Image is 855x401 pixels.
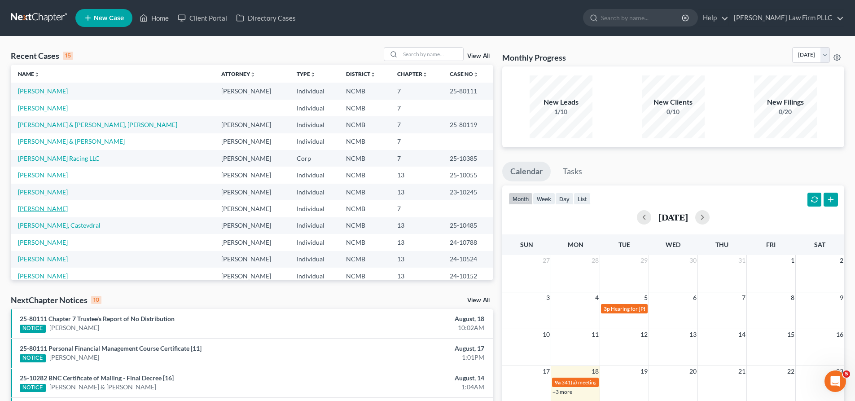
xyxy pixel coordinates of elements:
a: 25-10282 BNC Certificate of Mailing - Final Decree [16] [20,374,174,382]
td: NCMB [339,234,390,251]
span: 6 [692,292,697,303]
span: 4 [594,292,600,303]
div: Recent Cases [11,50,73,61]
span: 341(a) meeting for [561,379,605,386]
a: [PERSON_NAME] [18,188,68,196]
a: [PERSON_NAME] [18,87,68,95]
td: [PERSON_NAME] [214,133,289,150]
td: Individual [289,234,339,251]
td: [PERSON_NAME] [214,234,289,251]
td: 13 [390,251,443,268]
span: 21 [737,366,746,377]
a: [PERSON_NAME] Law Firm PLLC [729,10,844,26]
a: 25-80111 Chapter 7 Trustee's Report of No Distribution [20,315,175,322]
iframe: Intercom live chat [824,370,846,392]
div: New Leads [530,97,592,107]
div: New Clients [642,97,705,107]
td: 25-80111 [443,83,493,99]
span: 5 [843,370,850,378]
a: Nameunfold_more [18,71,39,77]
td: NCMB [339,133,390,150]
a: [PERSON_NAME] [18,171,68,179]
td: 7 [390,150,443,167]
td: Individual [289,217,339,234]
a: [PERSON_NAME] & [PERSON_NAME] [18,137,125,145]
div: 10:02AM [335,323,484,332]
span: 2 [839,255,844,266]
td: 24-10152 [443,268,493,284]
td: NCMB [339,217,390,234]
a: [PERSON_NAME] & [PERSON_NAME], [PERSON_NAME] [18,121,177,128]
button: week [533,193,555,205]
span: 10 [542,329,551,340]
a: Chapterunfold_more [397,71,428,77]
a: [PERSON_NAME] [18,205,68,212]
td: 7 [390,133,443,150]
span: 9 [839,292,844,303]
td: [PERSON_NAME] [214,217,289,234]
td: NCMB [339,268,390,284]
div: 1:01PM [335,353,484,362]
div: August, 14 [335,374,484,383]
span: 3p [604,305,610,312]
td: 25-10385 [443,150,493,167]
td: 24-10788 [443,234,493,251]
a: [PERSON_NAME] [18,104,68,112]
div: New Filings [754,97,817,107]
span: Sun [520,241,533,248]
span: 27 [542,255,551,266]
td: 25-10485 [443,217,493,234]
span: 11 [591,329,600,340]
span: 3 [545,292,551,303]
td: 24-10524 [443,251,493,268]
h2: [DATE] [658,212,688,222]
span: 29 [640,255,649,266]
span: 31 [737,255,746,266]
td: 7 [390,100,443,116]
div: NextChapter Notices [11,295,101,305]
i: unfold_more [473,72,478,77]
span: 1 [790,255,795,266]
a: [PERSON_NAME] [18,238,68,246]
a: [PERSON_NAME] Racing LLC [18,154,100,162]
span: 19 [640,366,649,377]
div: 1/10 [530,107,592,116]
td: [PERSON_NAME] [214,150,289,167]
td: 13 [390,217,443,234]
i: unfold_more [34,72,39,77]
span: 15 [786,329,795,340]
i: unfold_more [422,72,428,77]
button: month [509,193,533,205]
div: 10 [91,296,101,304]
div: 1:04AM [335,383,484,392]
td: Individual [289,200,339,217]
td: Individual [289,83,339,99]
td: [PERSON_NAME] [214,184,289,200]
td: 13 [390,234,443,251]
div: NOTICE [20,325,46,333]
span: Hearing for [PERSON_NAME] [611,305,681,312]
td: 13 [390,268,443,284]
td: [PERSON_NAME] [214,116,289,133]
a: Tasks [555,162,590,181]
td: Individual [289,251,339,268]
td: [PERSON_NAME] [214,83,289,99]
td: 13 [390,167,443,183]
span: Thu [715,241,728,248]
td: 7 [390,116,443,133]
span: 30 [688,255,697,266]
span: 18 [591,366,600,377]
a: View All [467,53,490,59]
span: Mon [568,241,583,248]
i: unfold_more [310,72,316,77]
div: August, 17 [335,344,484,353]
td: Individual [289,100,339,116]
div: 15 [63,52,73,60]
a: Districtunfold_more [346,71,376,77]
td: NCMB [339,116,390,133]
td: 25-10055 [443,167,493,183]
td: Individual [289,268,339,284]
a: Calendar [502,162,551,181]
span: 13 [688,329,697,340]
td: 25-80119 [443,116,493,133]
